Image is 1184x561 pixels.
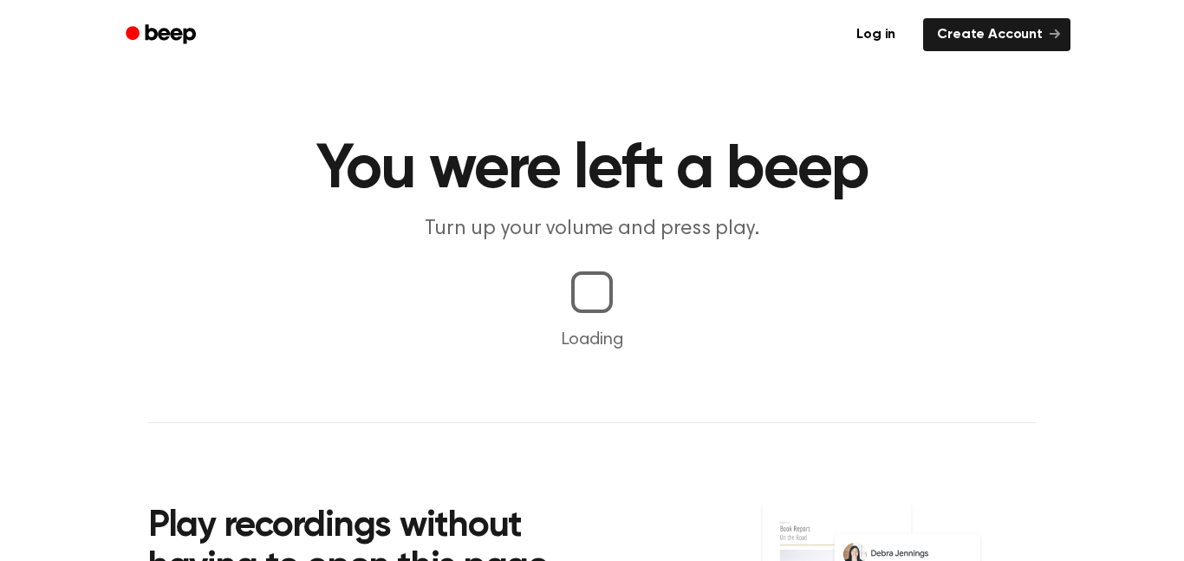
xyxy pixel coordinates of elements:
a: Create Account [923,18,1070,51]
p: Loading [21,327,1163,353]
a: Beep [114,18,211,52]
a: Log in [839,15,913,55]
p: Turn up your volume and press play. [259,215,925,244]
h1: You were left a beep [148,139,1036,201]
